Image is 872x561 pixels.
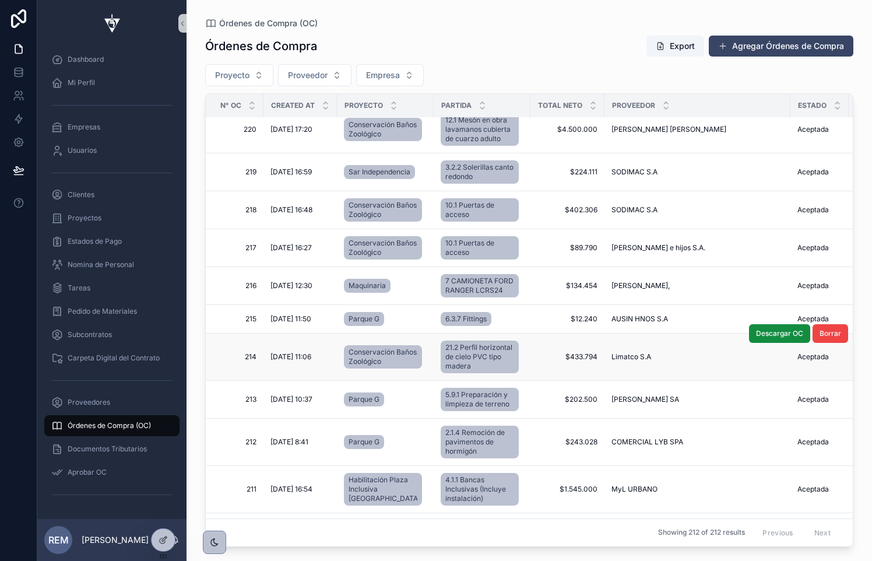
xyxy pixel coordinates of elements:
span: SODIMAC S.A [611,205,657,215]
span: $4.500.000 [537,125,597,134]
a: Nomina de Personal [44,254,180,275]
span: Estado [798,101,827,110]
span: Habilitación Plaza Inclusiva [GEOGRAPHIC_DATA] [349,475,417,503]
span: Empresas [68,122,100,132]
a: 21.2 Perfil horizontal de cielo PVC tipo madera [441,341,519,373]
span: 213 [220,395,256,404]
a: Aceptada [797,485,842,494]
span: Borrar [820,329,841,338]
a: Aceptada [797,437,842,447]
span: Aceptada [797,395,829,404]
a: Parque G [344,310,427,328]
span: [DATE] 11:50 [270,314,311,324]
h1: Órdenes de Compra [205,38,317,54]
span: Proveedor [612,101,655,110]
span: Nomina de Personal [68,260,134,269]
a: [DATE] 17:20 [270,125,330,134]
span: Aceptada [797,205,829,215]
span: Proveedores [68,398,110,407]
a: Parque G [344,390,427,409]
a: Aceptada [797,205,842,215]
span: Aceptada [797,125,829,134]
button: Select Button [205,64,273,86]
a: 6.3.7 Fittings [441,312,491,326]
span: 5.9.1 Preparación y limpieza de terreno [445,390,514,409]
a: Carpeta Digital del Contrato [44,348,180,369]
a: $224.111 [537,167,597,177]
span: Proyecto [344,101,383,110]
span: Parque G [349,314,379,324]
a: $202.500 [537,395,597,404]
span: $134.454 [537,281,597,290]
span: REM [48,533,69,547]
a: Aceptada [797,395,842,404]
a: 214 [220,352,256,362]
span: $89.790 [537,243,597,253]
button: Export [646,36,704,57]
span: N° OC [220,101,241,110]
a: Conservación Baños Zoológico [344,236,422,260]
a: Aceptada [797,281,842,290]
span: 10.1 Puertas de acceso [445,239,514,257]
span: Usuarios [68,146,97,155]
span: [PERSON_NAME] SA [611,395,679,404]
span: Aceptada [797,167,829,177]
span: Subcontratos [68,330,112,339]
a: 21.2 Perfil horizontal de cielo PVC tipo madera [441,338,523,376]
span: MyL URBANO [611,485,657,494]
a: Proyectos [44,208,180,229]
a: 216 [220,281,256,290]
button: Select Button [278,64,351,86]
a: [PERSON_NAME], [611,281,783,290]
a: 4.1.1 Bancas Inclusivas (Incluye instalación) [441,471,523,508]
a: 7 CAMIONETA FORD RANGER LCRS24 [441,274,519,297]
a: Usuarios [44,140,180,161]
a: 6.3.7 Fittings [441,310,523,328]
a: Conservación Baños Zoológico [344,196,427,224]
a: Parque G [344,435,384,449]
a: 3.2.2 Solerillas canto redondo [441,158,523,186]
span: 211 [220,485,256,494]
span: Pedido de Materiales [68,307,137,316]
span: [PERSON_NAME] [PERSON_NAME] [611,125,726,134]
span: Total Neto [538,101,582,110]
a: 4.1.1 Bancas Inclusivas (Incluye instalación) [441,473,519,506]
span: [PERSON_NAME], [611,281,670,290]
button: Borrar [813,324,848,343]
span: [DATE] 8:41 [270,437,308,447]
a: 10.1 Puertas de acceso [441,196,523,224]
span: Dashboard [68,55,104,64]
a: 2.1.4 Remoción de pavimentos de hormigón [441,426,519,458]
a: AUSIN HNOS S.A [611,314,783,324]
a: 219 [220,167,256,177]
a: Proveedores [44,392,180,413]
a: $12.240 [537,314,597,324]
span: Tareas [68,283,90,293]
a: [DATE] 12:30 [270,281,330,290]
a: [DATE] 10:37 [270,395,330,404]
span: Órdenes de Compra (OC) [219,17,318,29]
span: Conservación Baños Zoológico [349,239,417,257]
a: [TECHNICAL_ID]. Esmalte Sintético [441,518,523,546]
a: 10.1 Puertas de acceso [441,234,523,262]
span: Aceptada [797,281,829,290]
a: Documentos Tributarios [44,439,180,460]
a: 3.2.2 Solerillas canto redondo [441,160,519,184]
a: [DATE] 16:48 [270,205,330,215]
a: Parque G [344,392,384,406]
a: 10.1 Puertas de acceso [441,236,519,260]
span: Created at [271,101,315,110]
span: Conservación Baños Zoológico [349,120,417,139]
span: Órdenes de Compra (OC) [68,421,151,430]
a: $1.545.000 [537,485,597,494]
span: [DATE] 16:54 [270,485,312,494]
a: 217 [220,243,256,253]
span: [DATE] 16:27 [270,243,312,253]
span: 220 [220,125,256,134]
a: Clientes [44,184,180,205]
a: Maquinaria [344,279,391,293]
button: Agregar Órdenes de Compra [709,36,853,57]
span: [DATE] 11:06 [270,352,311,362]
